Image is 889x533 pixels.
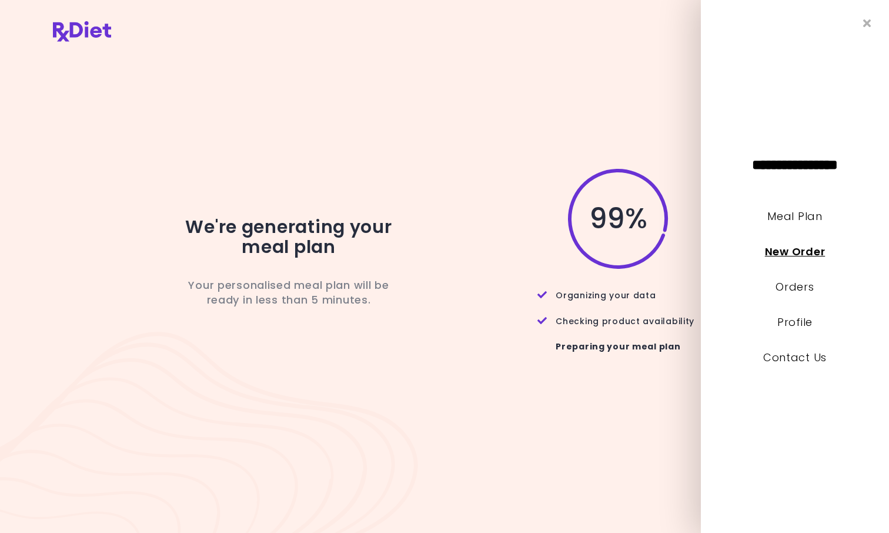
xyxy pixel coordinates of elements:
[863,18,871,29] i: Close
[776,279,814,294] a: Orders
[763,350,827,365] a: Contact Us
[537,302,699,328] div: Checking product availability
[53,21,111,42] img: RxDiet
[537,277,699,302] div: Organizing your data
[767,209,822,224] a: Meal Plan
[765,244,825,259] a: New Order
[777,315,813,329] a: Profile
[183,278,395,307] p: Your personalised meal plan will be ready in less than 5 minutes.
[537,328,699,365] div: Preparing your meal plan
[589,209,646,229] span: 99 %
[183,217,395,258] h2: We're generating your meal plan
